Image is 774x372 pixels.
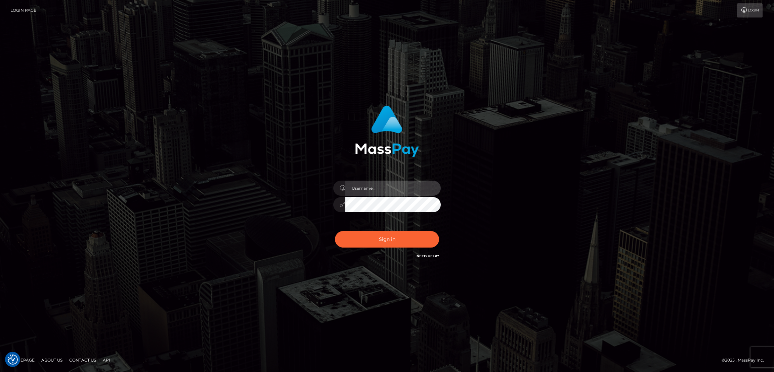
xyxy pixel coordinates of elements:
a: About Us [39,355,65,365]
button: Consent Preferences [8,355,18,365]
div: © 2025 , MassPay Inc. [722,357,769,364]
img: MassPay Login [355,106,419,157]
a: Contact Us [67,355,99,365]
input: Username... [345,181,441,196]
a: Login Page [10,3,36,17]
img: Revisit consent button [8,355,18,365]
a: Homepage [7,355,37,365]
a: Need Help? [417,254,439,258]
button: Sign in [335,231,439,248]
a: Login [737,3,763,17]
a: API [100,355,113,365]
